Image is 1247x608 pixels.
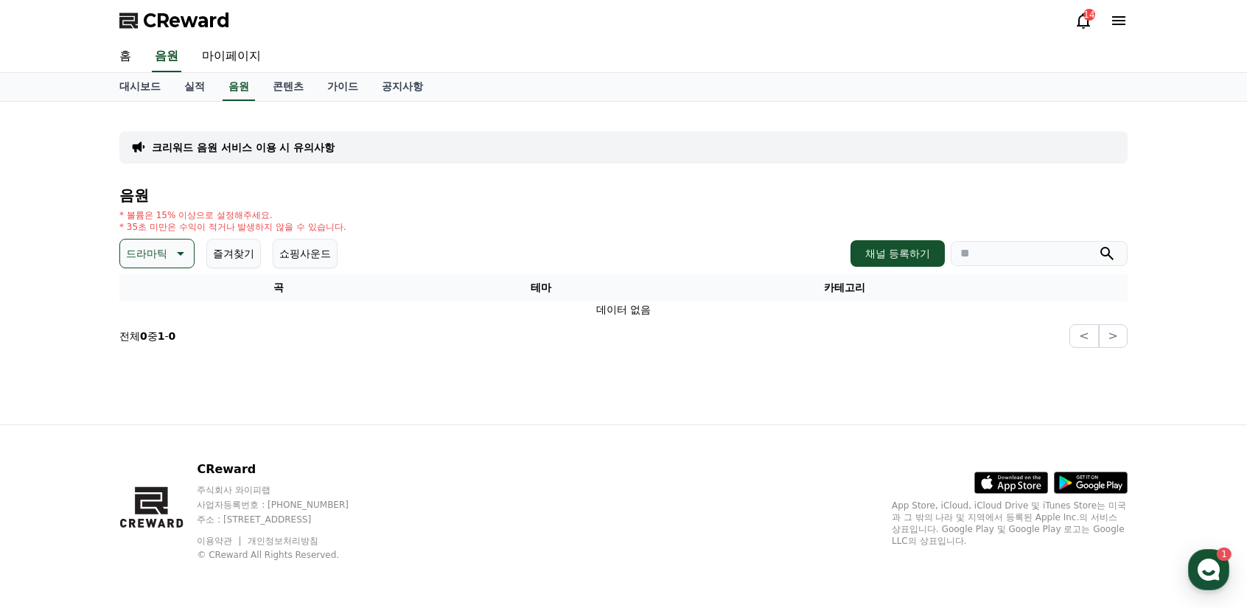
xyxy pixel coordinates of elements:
p: 주식회사 와이피랩 [197,484,377,496]
strong: 0 [140,330,147,342]
button: > [1099,324,1128,348]
a: 실적 [172,73,217,101]
div: 14 [1083,9,1095,21]
a: 공지사항 [370,73,435,101]
span: CReward [143,9,230,32]
button: 쇼핑사운드 [273,239,338,268]
a: 이용약관 [197,536,243,546]
a: 개인정보처리방침 [248,536,318,546]
button: 채널 등록하기 [850,240,945,267]
a: CReward [119,9,230,32]
th: 테마 [437,274,644,301]
th: 곡 [119,274,437,301]
button: 즐겨찾기 [206,239,261,268]
button: 드라마틱 [119,239,195,268]
a: 크리워드 음원 서비스 이용 시 유의사항 [152,140,335,155]
p: 전체 중 - [119,329,175,343]
a: 가이드 [315,73,370,101]
p: * 볼륨은 15% 이상으로 설정해주세요. [119,209,346,221]
p: CReward [197,461,377,478]
p: © CReward All Rights Reserved. [197,549,377,561]
td: 데이터 없음 [119,301,1128,318]
a: 콘텐츠 [261,73,315,101]
a: 대시보드 [108,73,172,101]
th: 카테고리 [644,274,1045,301]
button: < [1069,324,1098,348]
strong: 0 [169,330,176,342]
p: App Store, iCloud, iCloud Drive 및 iTunes Store는 미국과 그 밖의 나라 및 지역에서 등록된 Apple Inc.의 서비스 상표입니다. Goo... [892,500,1128,547]
p: 드라마틱 [126,243,167,264]
strong: 1 [158,330,165,342]
a: 마이페이지 [190,41,273,72]
p: 주소 : [STREET_ADDRESS] [197,514,377,525]
p: 사업자등록번호 : [PHONE_NUMBER] [197,499,377,511]
a: 14 [1075,12,1092,29]
a: 음원 [223,73,255,101]
h4: 음원 [119,187,1128,203]
p: * 35초 미만은 수익이 적거나 발생하지 않을 수 있습니다. [119,221,346,233]
a: 홈 [108,41,143,72]
a: 음원 [152,41,181,72]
